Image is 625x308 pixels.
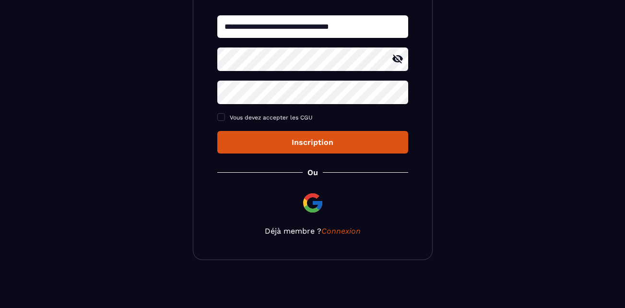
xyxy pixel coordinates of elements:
[217,131,408,154] button: Inscription
[217,226,408,236] p: Déjà membre ?
[230,114,313,121] span: Vous devez accepter les CGU
[301,191,324,214] img: google
[307,168,318,177] p: Ou
[321,226,361,236] a: Connexion
[225,138,401,147] div: Inscription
